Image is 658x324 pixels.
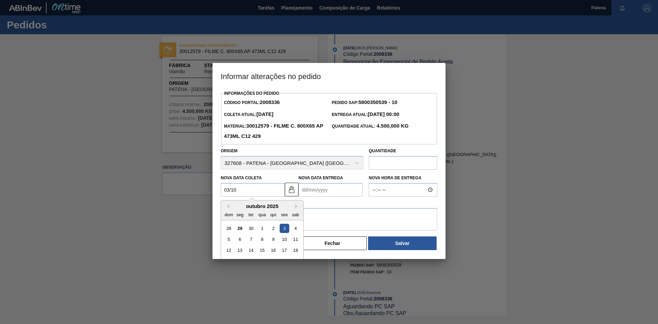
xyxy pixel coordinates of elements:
label: Nova Hora de Entrega [369,173,437,183]
div: Choose quinta-feira, 9 de outubro de 2025 [269,235,278,244]
div: qua [257,210,267,219]
div: sab [291,210,300,219]
div: Choose terça-feira, 7 de outubro de 2025 [246,235,256,244]
strong: 2008336 [260,99,280,105]
div: outubro 2025 [221,203,303,209]
div: Choose sábado, 18 de outubro de 2025 [291,246,300,255]
div: Choose domingo, 28 de setembro de 2025 [224,223,233,233]
span: Código Portal: [224,100,280,105]
div: Choose sábado, 4 de outubro de 2025 [291,223,300,233]
img: unlocked [288,185,296,194]
div: Choose quinta-feira, 2 de outubro de 2025 [269,223,278,233]
strong: 4.500,000 KG [375,123,409,129]
div: month 2025-10 [223,222,301,278]
div: Choose quarta-feira, 22 de outubro de 2025 [257,257,267,266]
button: Fechar [298,236,367,250]
div: Choose segunda-feira, 20 de outubro de 2025 [235,257,245,266]
div: Choose segunda-feira, 6 de outubro de 2025 [235,235,245,244]
div: Choose sexta-feira, 17 de outubro de 2025 [280,246,289,255]
div: Choose sábado, 25 de outubro de 2025 [291,257,300,266]
strong: 5800350539 - 10 [358,99,397,105]
div: Choose quarta-feira, 15 de outubro de 2025 [257,246,267,255]
strong: 30012579 - FILME C. 800X65 AP 473ML C12 429 [224,123,323,139]
div: dom [224,210,233,219]
div: Choose sexta-feira, 3 de outubro de 2025 [280,223,289,233]
h3: Informar alterações no pedido [212,63,446,89]
label: Nova Data Coleta [221,176,262,180]
button: Previous Month [224,204,229,209]
div: Choose domingo, 5 de outubro de 2025 [224,235,233,244]
span: Material: [224,124,323,139]
span: Coleta Atual: [224,112,273,117]
div: Choose quinta-feira, 23 de outubro de 2025 [269,257,278,266]
div: Choose terça-feira, 21 de outubro de 2025 [246,257,256,266]
div: Choose quarta-feira, 1 de outubro de 2025 [257,223,267,233]
label: Origem [221,148,237,153]
button: unlocked [285,183,298,196]
div: Choose sexta-feira, 24 de outubro de 2025 [280,257,289,266]
div: Choose domingo, 12 de outubro de 2025 [224,246,233,255]
div: Choose segunda-feira, 13 de outubro de 2025 [235,246,245,255]
label: Observação [221,198,437,208]
div: Choose quarta-feira, 8 de outubro de 2025 [257,235,267,244]
span: Quantidade Atual: [332,124,409,129]
div: ter [246,210,256,219]
div: Choose quinta-feira, 16 de outubro de 2025 [269,246,278,255]
strong: [DATE] [256,111,273,117]
input: dd/mm/yyyy [221,183,285,197]
div: sex [280,210,289,219]
span: Entrega Atual: [332,112,399,117]
div: Choose sábado, 11 de outubro de 2025 [291,235,300,244]
div: seg [235,210,245,219]
div: Choose segunda-feira, 29 de setembro de 2025 [235,223,245,233]
label: Informações do Pedido [224,91,279,96]
span: Pedido SAP: [332,100,397,105]
label: Nova Data Entrega [298,176,343,180]
button: Next Month [295,204,300,209]
div: Choose terça-feira, 30 de setembro de 2025 [246,223,256,233]
button: Salvar [368,236,437,250]
div: Choose sexta-feira, 10 de outubro de 2025 [280,235,289,244]
div: qui [269,210,278,219]
label: Quantidade [369,148,396,153]
div: Choose domingo, 19 de outubro de 2025 [224,257,233,266]
input: dd/mm/yyyy [298,183,363,197]
div: Choose terça-feira, 14 de outubro de 2025 [246,246,256,255]
strong: [DATE] 00:00 [368,111,399,117]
